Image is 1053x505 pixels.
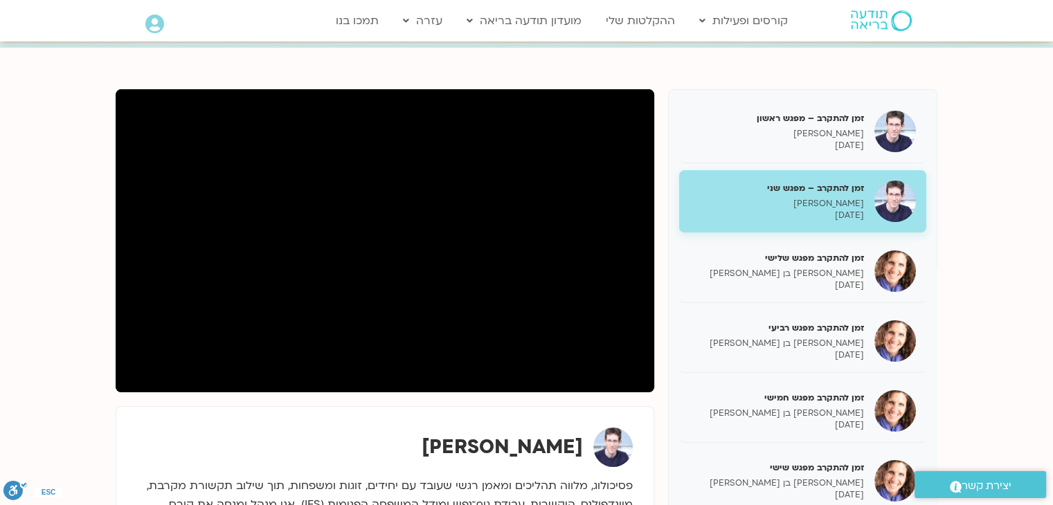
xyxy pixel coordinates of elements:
img: זמן להתקרב מפגש רביעי [874,320,916,362]
p: [PERSON_NAME] בן [PERSON_NAME] [690,338,864,349]
a: ההקלטות שלי [599,8,682,34]
p: [PERSON_NAME] בן [PERSON_NAME] [690,268,864,279]
img: ערן טייכר [593,428,633,467]
p: [PERSON_NAME] בן [PERSON_NAME] [690,407,864,419]
h5: זמן להתקרב מפגש רביעי [690,322,864,334]
a: עזרה [396,8,449,34]
img: זמן להתקרב מפגש שישי [874,460,916,502]
img: זמן להתקרב מפגש שלישי [874,250,916,292]
h5: זמן להתקרב מפגש שלישי [690,252,864,264]
a: יצירת קשר [915,471,1046,498]
h5: זמן להתקרב – מפגש ראשון [690,112,864,125]
h5: זמן להתקרב – מפגש שני [690,182,864,194]
p: [PERSON_NAME] בן [PERSON_NAME] [690,477,864,489]
h5: זמן להתקרב מפגש שישי [690,461,864,474]
p: [DATE] [690,140,864,151]
img: תודעה בריאה [851,10,912,31]
p: [PERSON_NAME] [690,198,864,210]
h5: זמן להתקרב מפגש חמישי [690,392,864,404]
p: [DATE] [690,489,864,501]
span: יצירת קשר [962,477,1011,495]
img: זמן להתקרב – מפגש שני [874,181,916,222]
a: מועדון תודעה בריאה [460,8,588,34]
p: [DATE] [690,419,864,431]
a: תמכו בנו [329,8,386,34]
a: קורסים ופעילות [692,8,795,34]
p: [DATE] [690,279,864,291]
img: זמן להתקרב – מפגש ראשון [874,111,916,152]
p: [PERSON_NAME] [690,128,864,140]
img: זמן להתקרב מפגש חמישי [874,390,916,432]
p: [DATE] [690,210,864,221]
strong: [PERSON_NAME] [422,434,583,460]
p: [DATE] [690,349,864,361]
